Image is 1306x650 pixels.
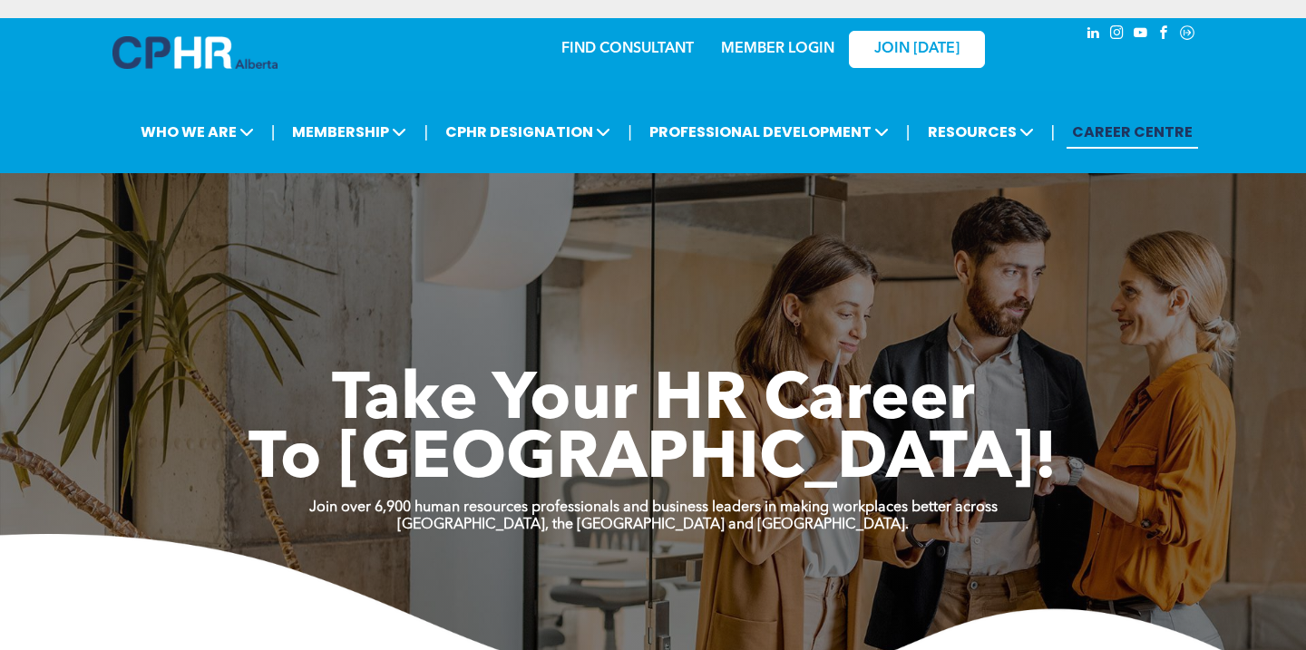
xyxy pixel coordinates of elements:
[1177,23,1197,47] a: Social network
[1067,115,1198,149] a: CAREER CENTRE
[721,42,834,56] a: MEMBER LOGIN
[397,518,909,532] strong: [GEOGRAPHIC_DATA], the [GEOGRAPHIC_DATA] and [GEOGRAPHIC_DATA].
[309,500,998,515] strong: Join over 6,900 human resources professionals and business leaders in making workplaces better ac...
[874,41,960,58] span: JOIN [DATE]
[271,113,276,150] li: |
[628,113,632,150] li: |
[906,113,911,150] li: |
[135,115,259,149] span: WHO WE ARE
[424,113,428,150] li: |
[249,428,1057,493] span: To [GEOGRAPHIC_DATA]!
[644,115,894,149] span: PROFESSIONAL DEVELOPMENT
[1130,23,1150,47] a: youtube
[849,31,985,68] a: JOIN [DATE]
[1154,23,1174,47] a: facebook
[1083,23,1103,47] a: linkedin
[1051,113,1056,150] li: |
[1106,23,1126,47] a: instagram
[332,369,975,434] span: Take Your HR Career
[112,36,278,69] img: A blue and white logo for cp alberta
[561,42,694,56] a: FIND CONSULTANT
[922,115,1039,149] span: RESOURCES
[440,115,616,149] span: CPHR DESIGNATION
[287,115,412,149] span: MEMBERSHIP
